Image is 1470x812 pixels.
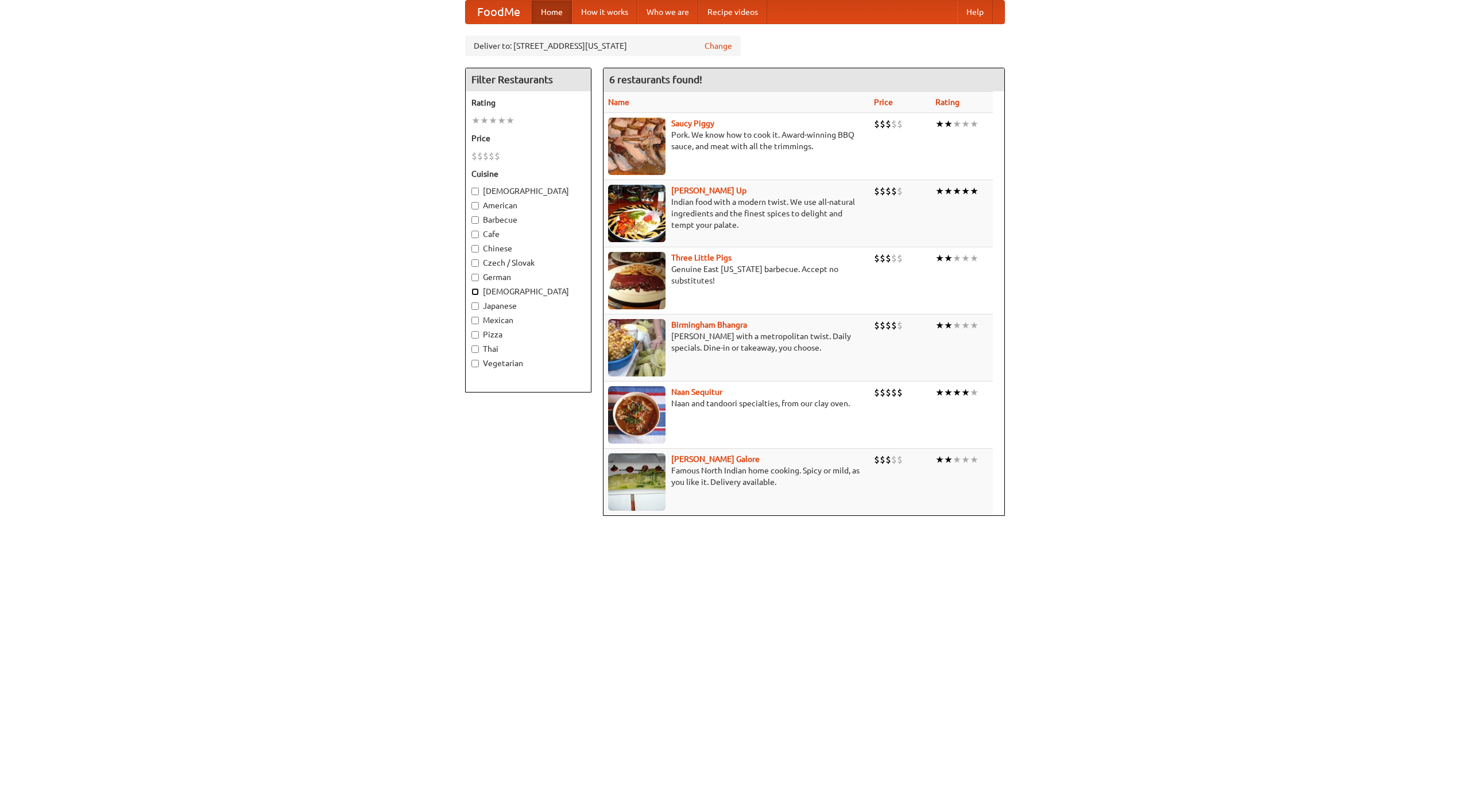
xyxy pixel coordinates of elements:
[970,252,978,265] li: ★
[483,150,489,162] li: $
[880,386,885,399] li: $
[891,386,897,399] li: $
[953,252,961,265] li: ★
[471,168,585,180] h5: Cuisine
[897,453,903,466] li: $
[572,1,637,24] a: How it works
[471,271,585,283] label: German
[466,1,532,24] a: FoodMe
[961,252,970,265] li: ★
[489,114,497,127] li: ★
[471,133,585,144] h5: Price
[891,118,897,130] li: $
[944,252,953,265] li: ★
[471,231,479,238] input: Cafe
[471,257,585,269] label: Czech / Slovak
[961,386,970,399] li: ★
[897,386,903,399] li: $
[944,118,953,130] li: ★
[471,259,479,267] input: Czech / Slovak
[671,119,714,128] a: Saucy Piggy
[880,319,885,332] li: $
[935,386,944,399] li: ★
[874,185,880,197] li: $
[957,1,993,24] a: Help
[953,185,961,197] li: ★
[970,185,978,197] li: ★
[608,386,666,444] img: naansequitur.jpg
[608,252,666,309] img: littlepigs.jpg
[970,453,978,466] li: ★
[471,274,479,281] input: German
[608,196,865,231] p: Indian food with a modern twist. We use all-natural ingredients and the finest spices to delight ...
[608,185,666,242] img: curryup.jpg
[970,118,978,130] li: ★
[897,252,903,265] li: $
[891,252,897,265] li: $
[608,465,865,488] p: Famous North Indian home cooking. Spicy or mild, as you like it. Delivery available.
[608,453,666,511] img: currygalore.jpg
[471,243,585,254] label: Chinese
[497,114,506,127] li: ★
[471,314,585,326] label: Mexican
[874,98,893,107] a: Price
[471,300,585,312] label: Japanese
[471,200,585,211] label: American
[935,319,944,332] li: ★
[471,245,479,252] input: Chinese
[471,317,479,324] input: Mexican
[891,319,897,332] li: $
[466,68,591,91] h4: Filter Restaurants
[637,1,698,24] a: Who we are
[874,386,880,399] li: $
[471,360,479,367] input: Vegetarian
[953,319,961,332] li: ★
[671,454,760,464] a: [PERSON_NAME] Galore
[935,98,960,107] a: Rating
[489,150,494,162] li: $
[891,453,897,466] li: $
[671,320,747,329] a: Birmingham Bhangra
[477,150,483,162] li: $
[471,343,585,355] label: Thai
[935,453,944,466] li: ★
[880,118,885,130] li: $
[885,185,891,197] li: $
[671,186,746,195] b: [PERSON_NAME] Up
[608,398,865,409] p: Naan and tandoori specialties, from our clay oven.
[465,36,741,56] div: Deliver to: [STREET_ADDRESS][US_STATE]
[471,216,479,224] input: Barbecue
[671,387,722,397] a: Naan Sequitur
[961,185,970,197] li: ★
[471,214,585,226] label: Barbecue
[671,253,732,262] a: Three Little Pigs
[494,150,500,162] li: $
[961,118,970,130] li: ★
[471,97,585,108] h5: Rating
[897,319,903,332] li: $
[953,118,961,130] li: ★
[885,118,891,130] li: $
[961,319,970,332] li: ★
[874,118,880,130] li: $
[609,74,702,85] ng-pluralize: 6 restaurants found!
[891,185,897,197] li: $
[608,331,865,353] p: [PERSON_NAME] with a metropolitan twist. Daily specials. Dine-in or takeaway, you choose.
[874,252,880,265] li: $
[608,118,666,175] img: saucy.jpg
[874,319,880,332] li: $
[608,263,865,286] p: Genuine East [US_STATE] barbecue. Accept no substitutes!
[970,386,978,399] li: ★
[471,302,479,310] input: Japanese
[944,386,953,399] li: ★
[880,453,885,466] li: $
[970,319,978,332] li: ★
[608,129,865,152] p: Pork. We know how to cook it. Award-winning BBQ sauce, and meat with all the trimmings.
[874,453,880,466] li: $
[885,386,891,399] li: $
[471,329,585,340] label: Pizza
